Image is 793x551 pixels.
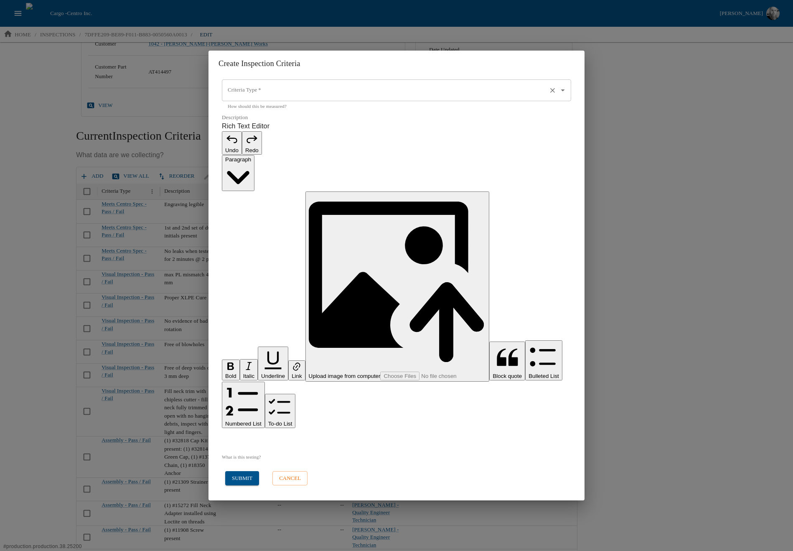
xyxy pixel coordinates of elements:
[493,373,522,379] span: Block quote
[305,191,490,382] button: Upload image from computer
[547,85,558,96] button: Clear
[243,373,254,379] span: Italic
[208,51,585,77] h2: Create
[292,373,302,379] span: Link
[525,340,562,381] button: Bulleted List
[242,131,262,155] button: Redo
[489,342,525,381] button: Block quote
[225,147,239,153] span: Undo
[222,131,242,155] button: Undo
[222,121,571,131] label: Rich Text Editor
[222,382,265,428] button: Numbered List
[261,373,285,379] span: Underline
[225,373,236,379] span: Bold
[225,421,262,427] span: Numbered List
[245,147,259,153] span: Redo
[288,360,305,380] button: Link
[222,114,571,122] label: Description
[272,471,308,486] button: cancel
[258,347,288,380] button: Underline
[222,435,571,445] div: Rich Text Editor. Editing area: main. Press Alt+0 for help.
[222,453,571,461] p: What is this testing?
[225,471,259,486] button: submit
[265,394,296,428] button: To-do List
[222,155,254,191] button: Paragraph, Heading
[222,131,571,429] div: Editor toolbar
[529,373,559,379] span: Bulleted List
[240,359,258,380] button: Italic
[228,102,565,110] p: How should this be measured?
[222,360,240,381] button: Bold
[225,156,251,163] span: Paragraph
[309,373,381,379] span: Upload image from computer
[557,85,568,96] button: Open
[268,421,292,427] span: To-do List
[241,59,300,68] span: Inspection Criteria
